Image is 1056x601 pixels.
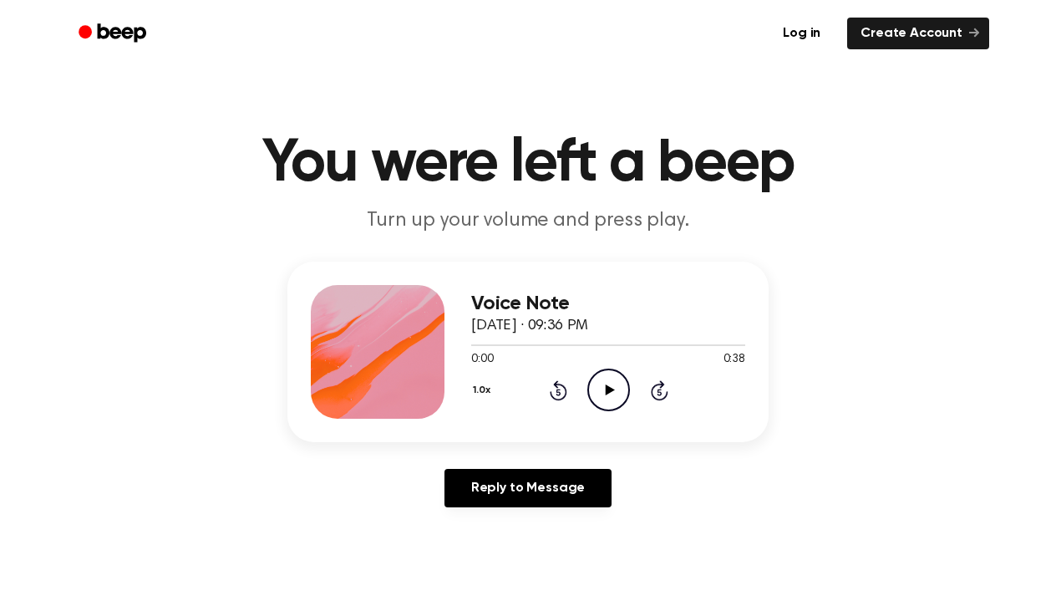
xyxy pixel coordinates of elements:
[471,293,745,315] h3: Voice Note
[471,376,496,405] button: 1.0x
[723,351,745,369] span: 0:38
[67,18,161,50] a: Beep
[100,134,956,194] h1: You were left a beep
[471,351,493,369] span: 0:00
[444,469,612,507] a: Reply to Message
[471,318,588,334] span: [DATE] · 09:36 PM
[847,18,989,49] a: Create Account
[207,207,849,235] p: Turn up your volume and press play.
[766,14,837,53] a: Log in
